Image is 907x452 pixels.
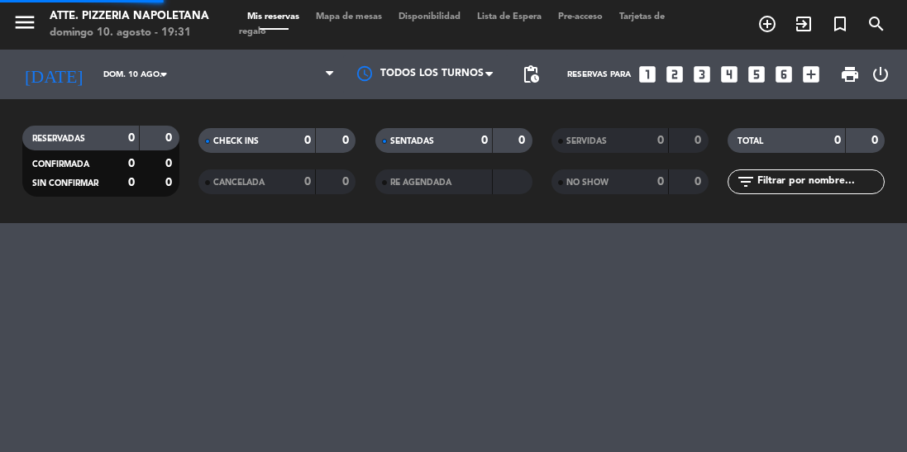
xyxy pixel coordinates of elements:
span: pending_actions [521,64,541,84]
strong: 0 [165,177,175,188]
i: looks_one [637,64,658,85]
strong: 0 [128,132,135,144]
strong: 0 [481,135,488,146]
strong: 0 [657,176,664,188]
i: looks_5 [746,64,767,85]
span: Reservas para [567,70,631,79]
i: looks_two [664,64,685,85]
div: Atte. Pizzeria Napoletana [50,8,209,25]
i: looks_4 [718,64,740,85]
span: CHECK INS [213,137,259,145]
span: CONFIRMADA [32,160,89,169]
i: add_circle_outline [757,14,777,34]
strong: 0 [128,177,135,188]
span: TOTAL [738,137,763,145]
i: menu [12,10,37,35]
i: looks_3 [691,64,713,85]
i: filter_list [736,172,756,192]
strong: 0 [695,176,704,188]
span: RESERVADAS [32,135,85,143]
i: power_settings_new [871,64,890,84]
div: domingo 10. agosto - 19:31 [50,25,209,41]
i: search [866,14,886,34]
span: Disponibilidad [390,12,469,21]
strong: 0 [342,176,352,188]
i: exit_to_app [794,14,814,34]
strong: 0 [128,158,135,169]
strong: 0 [165,158,175,169]
strong: 0 [304,176,311,188]
strong: 0 [304,135,311,146]
strong: 0 [834,135,841,146]
strong: 0 [657,135,664,146]
i: add_box [800,64,822,85]
strong: 0 [342,135,352,146]
span: print [840,64,860,84]
span: Mis reservas [239,12,308,21]
span: SERVIDAS [566,137,607,145]
i: looks_6 [773,64,795,85]
i: arrow_drop_down [154,64,174,84]
span: Mapa de mesas [308,12,390,21]
span: SIN CONFIRMAR [32,179,98,188]
button: menu [12,10,37,40]
span: Lista de Espera [469,12,550,21]
span: CANCELADA [213,178,265,187]
strong: 0 [871,135,881,146]
span: NO SHOW [566,178,609,187]
input: Filtrar por nombre... [756,173,884,191]
div: LOG OUT [866,50,895,99]
strong: 0 [165,132,175,144]
i: [DATE] [12,57,95,92]
span: RE AGENDADA [390,178,451,187]
span: SENTADAS [390,137,434,145]
strong: 0 [518,135,528,146]
i: turned_in_not [830,14,850,34]
strong: 0 [695,135,704,146]
span: Pre-acceso [550,12,611,21]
